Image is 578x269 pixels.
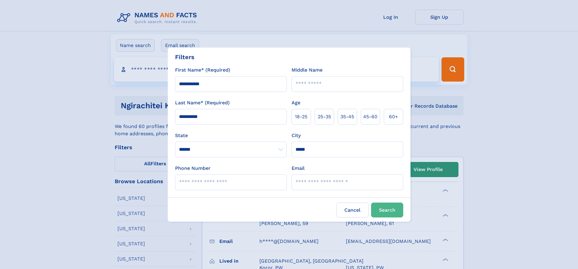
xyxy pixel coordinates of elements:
[292,66,323,74] label: Middle Name
[340,113,354,120] span: 35‑45
[292,165,305,172] label: Email
[175,132,287,139] label: State
[336,203,369,217] label: Cancel
[175,99,230,106] label: Last Name* (Required)
[363,113,377,120] span: 45‑60
[175,66,230,74] label: First Name* (Required)
[295,113,307,120] span: 18‑25
[371,203,403,217] button: Search
[175,52,194,62] div: Filters
[318,113,331,120] span: 25‑35
[389,113,398,120] span: 60+
[292,99,300,106] label: Age
[175,165,211,172] label: Phone Number
[292,132,301,139] label: City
